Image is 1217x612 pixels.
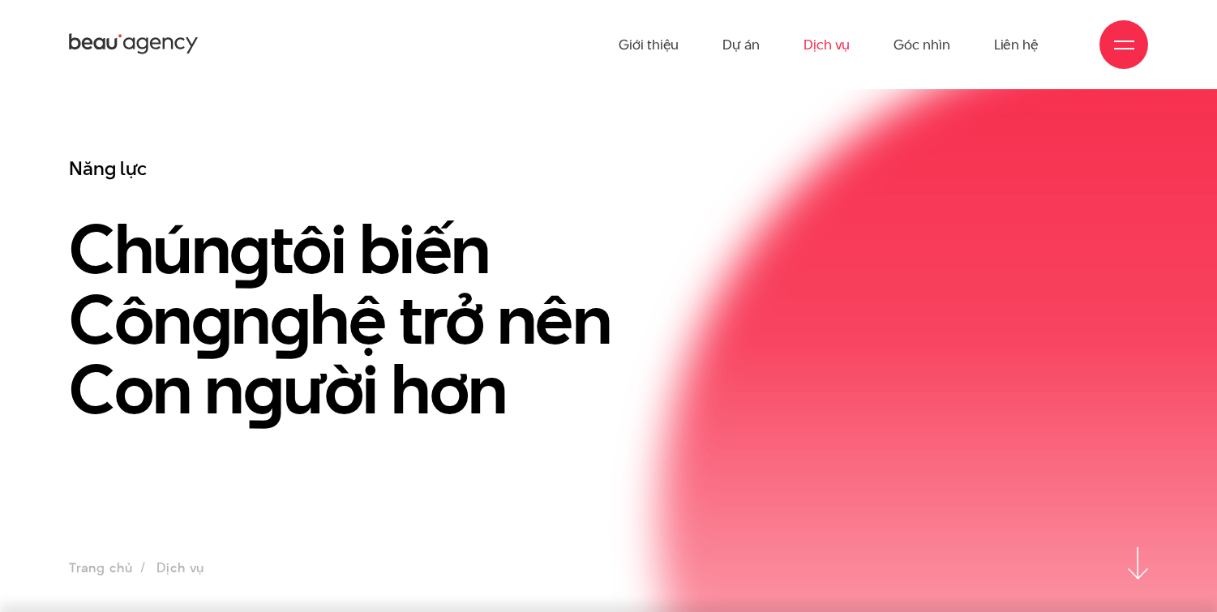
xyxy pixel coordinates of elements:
en: g [191,271,232,367]
en: g [229,200,270,297]
h3: Năng lực [69,156,688,182]
en: g [243,340,284,437]
h1: Chún tôi biến Côn n hệ trở nên Con n ười hơn [69,214,688,426]
en: g [270,271,311,367]
a: Trang chủ [69,559,132,577]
